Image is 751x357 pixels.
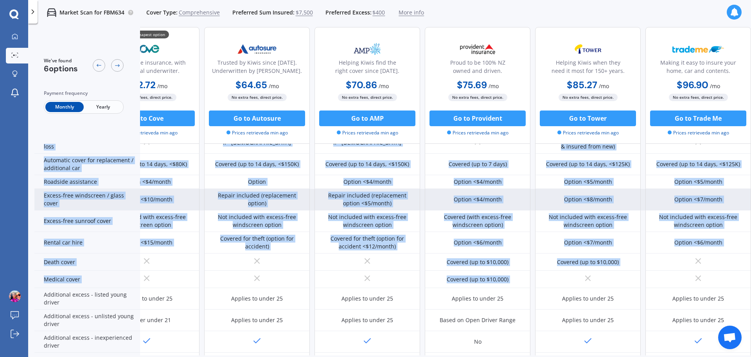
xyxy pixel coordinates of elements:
[452,39,503,59] img: Provident.png
[34,310,140,331] div: Additional excess - unlisted young driver
[210,213,304,229] div: Not included with excess-free windscreen option
[541,213,635,229] div: Not included with excess-free windscreen option
[448,94,507,101] span: No extra fees, direct price.
[379,82,389,90] span: / mo
[211,58,303,78] div: Trusted by Kiwis since [DATE]. Underwritten by [PERSON_NAME].
[338,94,397,101] span: No extra fees, direct price.
[210,192,304,207] div: Repair included (replacement option)
[567,79,597,91] b: $85.27
[228,94,287,101] span: No extra fees, direct price.
[34,189,140,210] div: Excess-free windscreen / glass cover
[34,232,140,254] div: Rental car hire
[235,79,267,91] b: $64.65
[34,154,140,175] div: Automatic cover for replacement / additional car
[559,94,618,101] span: No extra fees, direct price.
[231,295,283,303] div: Applies to under 25
[34,210,140,232] div: Excess-free sunroof cover
[59,9,124,16] p: Market Scan for FBM634
[454,196,502,203] div: Option <$4/month
[341,295,393,303] div: Applies to under 25
[341,39,393,59] img: AMP.webp
[231,39,283,59] img: Autosure.webp
[337,129,398,136] span: Prices retrieved a min ago
[674,196,722,203] div: Option <$7/month
[157,82,167,90] span: / mo
[320,213,414,229] div: Not included with excess-free windscreen option
[99,111,195,126] button: Go to Cove
[669,94,728,101] span: No extra fees, direct price.
[121,295,172,303] div: Applies to under 25
[431,58,524,78] div: Proud to be 100% NZ owned and driven.
[599,82,609,90] span: / mo
[668,129,729,136] span: Prices retrieved a min ago
[564,196,612,203] div: Option <$8/month
[372,9,385,16] span: $400
[320,235,414,250] div: Covered for theft (option for accident <$12/month)
[440,316,516,324] div: Based on Open Driver Range
[146,9,178,16] span: Cover Type:
[447,129,508,136] span: Prices retrieved a min ago
[651,213,745,229] div: Not included with excess-free windscreen option
[269,82,279,90] span: / mo
[449,160,507,168] div: Covered (up to 7 days)
[447,275,508,283] div: Covered (up to $10,000)
[124,31,169,38] div: 💰 Cheapest option
[215,160,299,168] div: Covered (up to 14 days, <$150K)
[123,178,171,186] div: Option <$4/month
[457,79,487,91] b: $75.69
[44,57,78,64] span: We've found
[126,79,156,91] b: $62.72
[121,196,172,203] div: Option <$10/month
[564,239,612,246] div: Option <$7/month
[452,295,503,303] div: Applies to under 25
[542,58,634,78] div: Helping Kiwis when they need it most for 150+ years.
[674,178,722,186] div: Option <$5/month
[101,58,193,78] div: Simple online insurance, with large global underwriter.
[34,331,140,353] div: Additional excess - inexperienced driver
[564,178,612,186] div: Option <$5/month
[474,338,482,346] div: No
[117,94,176,101] span: No extra fees, direct price.
[454,239,502,246] div: Option <$6/month
[429,111,526,126] button: Go to Provident
[325,160,409,168] div: Covered (up to 14 days, <$150K)
[116,129,178,136] span: Prices retrieved a min ago
[431,213,525,229] div: Covered (with excess-free windscreen option)
[248,178,266,186] div: Option
[34,271,140,288] div: Medical cover
[44,89,124,97] div: Payment frequency
[226,129,288,136] span: Prices retrieved a min ago
[84,102,122,112] span: Yearly
[562,295,614,303] div: Applies to under 25
[341,316,393,324] div: Applies to under 25
[454,178,502,186] div: Option <$4/month
[540,111,636,126] button: Go to Tower
[44,63,78,74] span: 6 options
[674,239,722,246] div: Option <$6/month
[343,178,392,186] div: Option <$4/month
[210,235,304,250] div: Covered for theft (option for accident)
[321,58,413,78] div: Helping Kiwis find the right cover since [DATE].
[47,8,56,17] img: car.f15378c7a67c060ca3f3.svg
[34,175,140,189] div: Roadside assistance
[122,316,171,324] div: No cover under 21
[710,82,720,90] span: / mo
[179,9,220,16] span: Comprehensive
[672,316,724,324] div: Applies to under 25
[121,39,172,59] img: Cove.webp
[489,82,499,90] span: / mo
[718,326,742,349] a: Open chat
[656,160,740,168] div: Covered (up to 14 days, <$125K)
[100,213,194,229] div: Not included with excess-free windscreen option
[34,254,140,271] div: Death cover
[319,111,415,126] button: Go to AMP
[650,111,746,126] button: Go to Trade Me
[106,160,187,168] div: Covered (up to 14 days, <$80K)
[320,192,414,207] div: Repair included (replacement option <$5/month)
[677,79,708,91] b: $96.90
[399,9,424,16] span: More info
[231,316,283,324] div: Applies to under 25
[121,239,172,246] div: Option <$15/month
[557,129,619,136] span: Prices retrieved a min ago
[296,9,313,16] span: $7,500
